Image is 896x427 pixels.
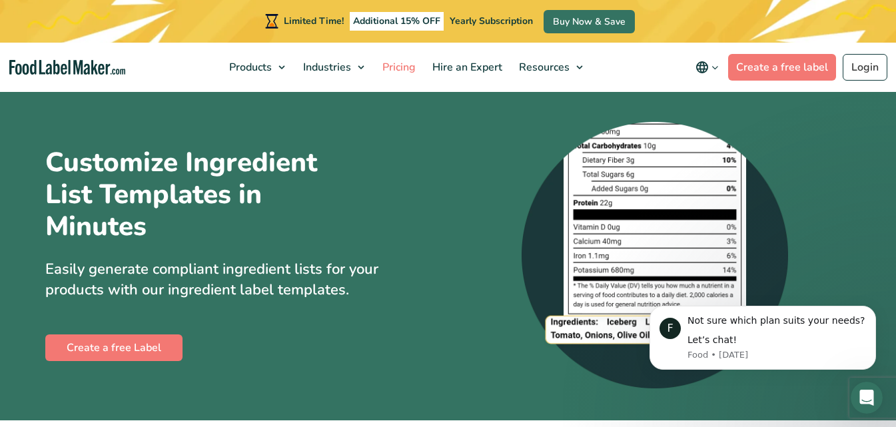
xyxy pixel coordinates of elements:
h1: Customize Ingredient List Templates in Minutes [45,147,365,243]
a: Products [221,43,292,92]
span: Products [225,60,273,75]
a: Create a free Label [45,334,183,361]
img: A zoomed-in screenshot of an ingredient list at the bottom of a nutrition label. [522,122,788,388]
a: Resources [511,43,590,92]
span: Limited Time! [284,15,344,27]
span: Pricing [378,60,417,75]
span: Resources [515,60,571,75]
a: Create a free label [728,54,836,81]
span: Additional 15% OFF [350,12,444,31]
iframe: Intercom notifications message [630,286,896,391]
a: Pricing [374,43,421,92]
iframe: Intercom live chat [851,382,883,414]
a: Hire an Expert [424,43,508,92]
p: Easily generate compliant ingredient lists for your products with our ingredient label templates. [45,259,438,300]
span: Hire an Expert [428,60,504,75]
a: Industries [295,43,371,92]
span: Industries [299,60,352,75]
a: Login [843,54,887,81]
span: Yearly Subscription [450,15,533,27]
a: Buy Now & Save [544,10,635,33]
